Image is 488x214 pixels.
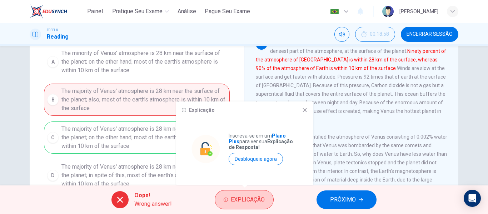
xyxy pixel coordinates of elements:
[370,31,389,37] span: 00:18:58
[229,133,286,144] strong: Plano Plus
[256,134,447,200] span: Scientists have identified the atmosphere of Venus consisting of 0.002% water vapor. It is though...
[47,33,69,41] h1: Reading
[134,191,172,200] span: Oops!
[229,133,298,150] p: Inscreva-se em um para ver sua
[112,7,163,16] span: Pratique seu exame
[330,195,356,205] span: PRÓXIMO
[407,31,453,37] span: Encerrar Sessão
[330,9,339,14] img: pt
[178,7,196,16] span: Análise
[189,107,215,113] h6: Explicação
[399,7,438,16] div: [PERSON_NAME]
[47,28,58,33] span: TOEFL®
[87,7,103,16] span: Painel
[30,4,67,19] img: EduSynch logo
[334,27,349,42] div: Silenciar
[229,139,293,150] strong: Explicação de Resposta!
[229,153,283,165] button: Desbloqueie agora
[231,195,265,205] span: Explicação
[205,7,250,16] span: Pague Seu Exame
[382,6,394,17] img: Profile picture
[355,27,395,42] div: Esconder
[464,190,481,207] div: Open Intercom Messenger
[134,200,172,208] span: Wrong answer!
[256,48,446,71] font: Ninety percent of the atmosphere of [GEOGRAPHIC_DATA] is within 28 km of the surface, whereas 90%...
